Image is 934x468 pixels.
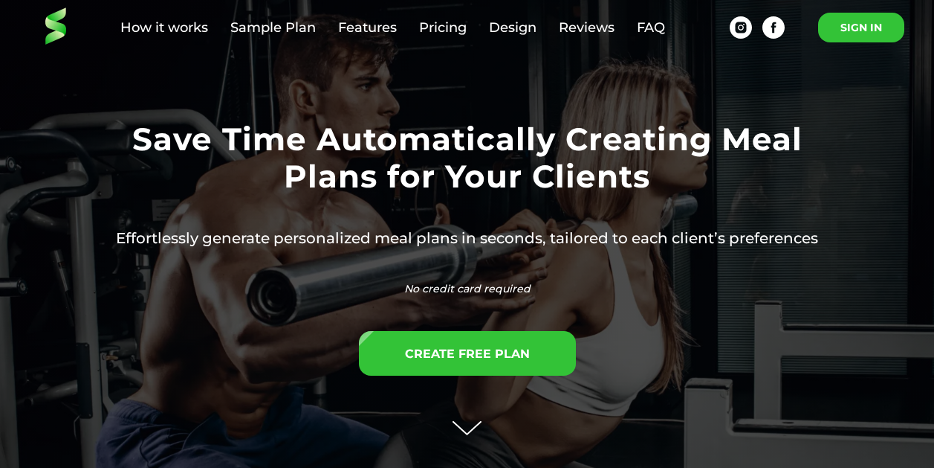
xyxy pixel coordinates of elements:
a: Pricing [419,19,467,36]
a: Design [489,19,536,36]
span: Effortlessly generate personalized meal plans in seconds, tailored to each client’s preferences [116,229,818,247]
ul: Соц. сети [726,16,788,39]
a: SIGN IN [818,13,904,42]
strong: Save Time Automatically Creating Meal Plans for Your Clients [132,120,802,196]
a: Features [338,19,397,36]
a: Sample Plan [230,19,316,36]
a: How it works [120,19,208,36]
em: No credit card required [404,282,531,295]
a: instagram [730,16,752,39]
a: Reviews [559,19,614,36]
a: FAQ [637,19,665,36]
a: facebook [762,16,785,39]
